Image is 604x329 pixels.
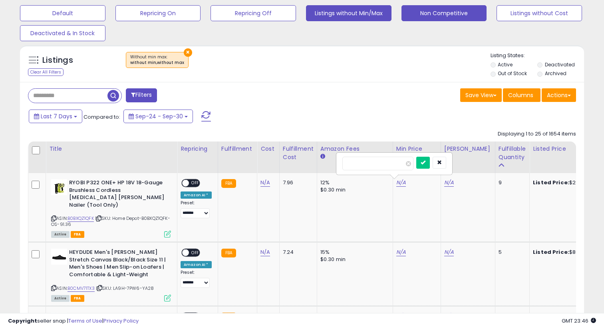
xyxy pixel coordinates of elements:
[20,25,105,41] button: Deactivated & In Stock
[444,145,492,153] div: [PERSON_NAME]
[211,5,296,21] button: Repricing Off
[181,270,212,288] div: Preset:
[396,179,406,187] a: N/A
[283,145,314,162] div: Fulfillment Cost
[28,68,64,76] div: Clear All Filters
[103,317,139,325] a: Privacy Policy
[184,48,192,57] button: ×
[545,61,575,68] label: Deactivated
[320,249,387,256] div: 15%
[260,145,276,153] div: Cost
[221,179,236,188] small: FBA
[181,145,215,153] div: Repricing
[189,180,202,187] span: OFF
[126,88,157,102] button: Filters
[96,285,154,291] span: | SKU: LA9H-7PW6-YA28
[41,112,72,120] span: Last 7 Days
[68,317,102,325] a: Terms of Use
[491,52,584,60] p: Listing States:
[498,70,527,77] label: Out of Stock
[533,179,569,186] b: Listed Price:
[503,88,540,102] button: Columns
[68,215,94,222] a: B0BXQZ1QFK
[68,285,95,292] a: B0CMV71TX3
[533,179,599,186] div: $220.00
[508,91,533,99] span: Columns
[283,249,311,256] div: 7.24
[123,110,193,123] button: Sep-24 - Sep-30
[306,5,391,21] button: Listings without Min/Max
[130,60,184,66] div: without min,without max
[181,191,212,199] div: Amazon AI *
[260,248,270,256] a: N/A
[49,145,174,153] div: Title
[71,295,84,302] span: FBA
[51,249,67,265] img: 21LueVT7SML._SL40_.jpg
[51,215,170,227] span: | SKU: Home Depot-B0BXQZ1QFK-OS-91.36
[320,256,387,263] div: $0.30 min
[283,179,311,186] div: 7.96
[320,186,387,193] div: $0.30 min
[562,317,596,325] span: 2025-10-8 23:46 GMT
[396,248,406,256] a: N/A
[181,261,212,268] div: Amazon AI *
[221,145,254,153] div: Fulfillment
[545,70,566,77] label: Archived
[499,145,526,162] div: Fulfillable Quantity
[20,5,105,21] button: Default
[51,295,70,302] span: All listings currently available for purchase on Amazon
[542,88,576,102] button: Actions
[396,145,437,153] div: Min Price
[135,112,183,120] span: Sep-24 - Sep-30
[498,130,576,138] div: Displaying 1 to 25 of 1654 items
[499,179,523,186] div: 9
[115,5,201,21] button: Repricing On
[221,249,236,257] small: FBA
[51,179,171,237] div: ASIN:
[42,55,73,66] h5: Listings
[499,249,523,256] div: 5
[51,179,67,195] img: 41HlVLxviNL._SL40_.jpg
[320,145,389,153] div: Amazon Fees
[320,153,325,160] small: Amazon Fees.
[69,179,166,211] b: RYOBI P322 ONE+ HP 18V 18-Gauge Brushless Cordless [MEDICAL_DATA] [PERSON_NAME] Nailer (Tool Only)
[401,5,487,21] button: Non Competitive
[181,200,212,218] div: Preset:
[460,88,502,102] button: Save View
[444,179,454,187] a: N/A
[51,231,70,238] span: All listings currently available for purchase on Amazon
[444,248,454,256] a: N/A
[69,249,166,280] b: HEYDUDE Men's [PERSON_NAME] Stretch Canvas Black/Black Size 11 | Men's Shoes | Men Slip-on Loafer...
[189,249,202,256] span: OFF
[83,113,120,121] span: Compared to:
[497,5,582,21] button: Listings without Cost
[29,110,82,123] button: Last 7 Days
[130,54,184,66] span: Without min max :
[533,249,599,256] div: $80.00
[320,179,387,186] div: 12%
[51,249,171,301] div: ASIN:
[71,231,84,238] span: FBA
[533,145,602,153] div: Listed Price
[8,317,139,325] div: seller snap | |
[260,179,270,187] a: N/A
[498,61,513,68] label: Active
[533,248,569,256] b: Listed Price:
[8,317,37,325] strong: Copyright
